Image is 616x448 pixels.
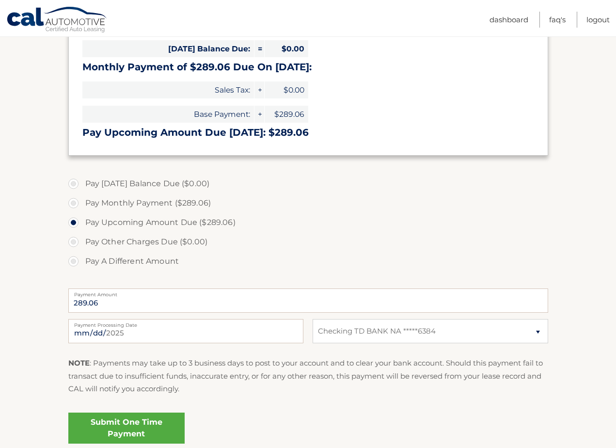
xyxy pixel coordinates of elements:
label: Payment Amount [68,288,548,296]
span: = [254,40,264,57]
span: $0.00 [265,81,308,98]
input: Payment Amount [68,288,548,313]
input: Payment Date [68,319,303,343]
h3: Monthly Payment of $289.06 Due On [DATE]: [82,61,534,73]
a: FAQ's [549,12,566,28]
span: $0.00 [265,40,308,57]
a: Dashboard [490,12,528,28]
span: Base Payment: [82,106,254,123]
span: $289.06 [265,106,308,123]
a: Cal Automotive [6,6,108,34]
p: : Payments may take up to 3 business days to post to your account and to clear your bank account.... [68,357,548,395]
label: Pay [DATE] Balance Due ($0.00) [68,174,548,193]
label: Payment Processing Date [68,319,303,327]
span: [DATE] Balance Due: [82,40,254,57]
span: + [254,106,264,123]
label: Pay Monthly Payment ($289.06) [68,193,548,213]
label: Pay A Different Amount [68,252,548,271]
span: Sales Tax: [82,81,254,98]
strong: NOTE [68,358,90,368]
span: + [254,81,264,98]
label: Pay Upcoming Amount Due ($289.06) [68,213,548,232]
a: Logout [586,12,610,28]
a: Submit One Time Payment [68,413,185,444]
label: Pay Other Charges Due ($0.00) [68,232,548,252]
h3: Pay Upcoming Amount Due [DATE]: $289.06 [82,127,534,139]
